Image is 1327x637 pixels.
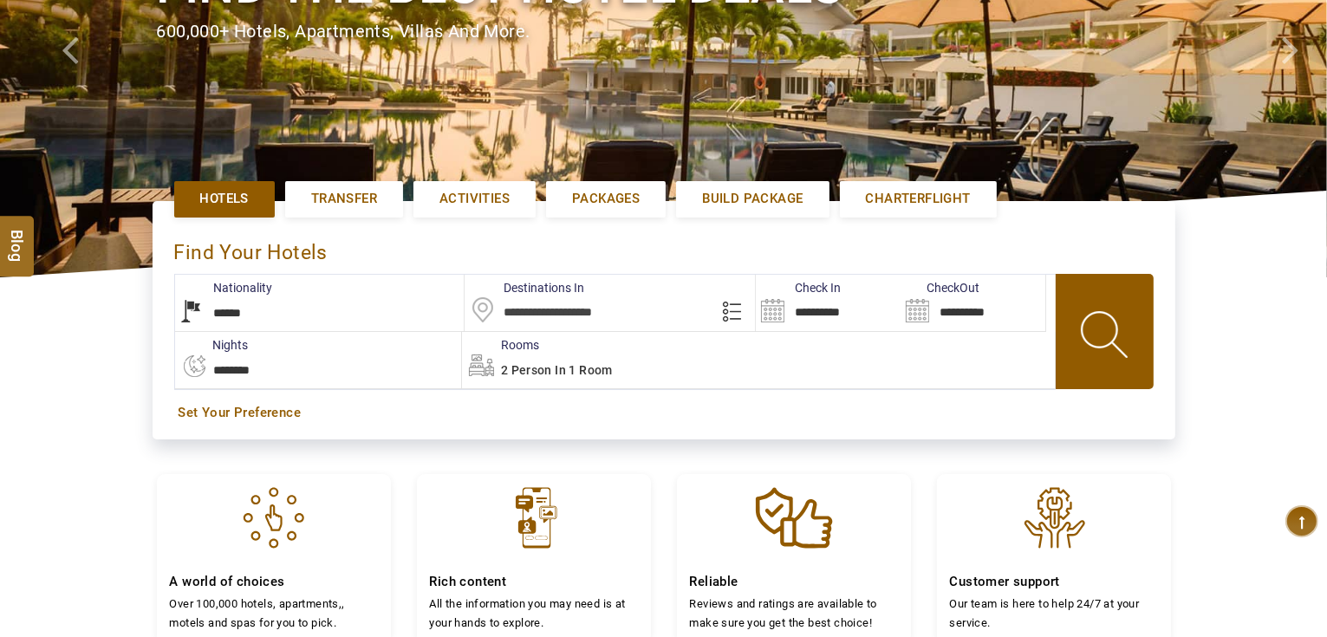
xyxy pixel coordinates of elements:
[170,595,378,632] p: Over 100,000 hotels, apartments,, motels and spas for you to pick.
[170,574,378,590] h4: A world of choices
[756,275,901,331] input: Search
[174,181,275,217] a: Hotels
[465,279,584,296] label: Destinations In
[174,223,1154,274] div: Find Your Hotels
[901,275,1045,331] input: Search
[462,336,539,354] label: Rooms
[439,190,510,208] span: Activities
[690,595,898,632] p: Reviews and ratings are available to make sure you get the best choice!
[901,279,979,296] label: CheckOut
[174,336,249,354] label: nights
[501,363,613,377] span: 2 Person in 1 Room
[690,574,898,590] h4: Reliable
[413,181,536,217] a: Activities
[200,190,249,208] span: Hotels
[840,181,997,217] a: Charterflight
[676,181,829,217] a: Build Package
[6,229,29,244] span: Blog
[157,19,1171,44] div: 600,000+ hotels, apartments, villas and more.
[285,181,403,217] a: Transfer
[311,190,377,208] span: Transfer
[866,190,971,208] span: Charterflight
[546,181,666,217] a: Packages
[175,279,273,296] label: Nationality
[430,574,638,590] h4: Rich content
[430,595,638,632] p: All the information you may need is at your hands to explore.
[950,595,1158,632] p: Our team is here to help 24/7 at your service.
[756,279,841,296] label: Check In
[179,404,1149,422] a: Set Your Preference
[702,190,803,208] span: Build Package
[950,574,1158,590] h4: Customer support
[572,190,640,208] span: Packages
